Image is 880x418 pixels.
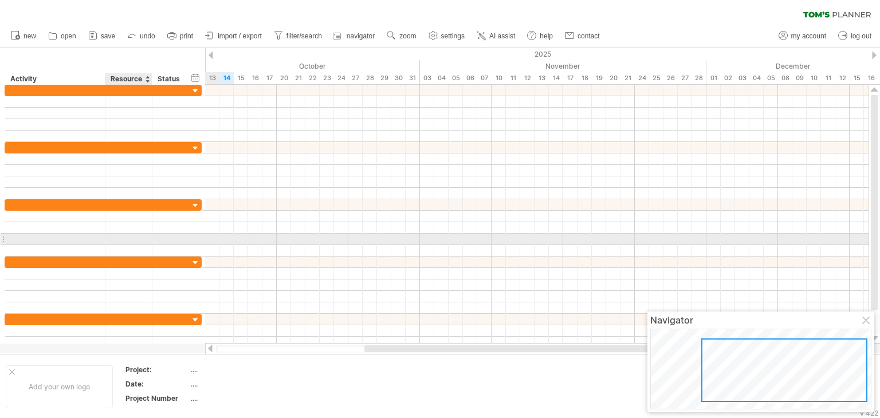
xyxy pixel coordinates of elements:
[663,72,678,84] div: Wednesday, 26 November 2025
[721,72,735,84] div: Tuesday, 2 December 2025
[377,72,391,84] div: Wednesday, 29 October 2025
[202,29,265,44] a: import / export
[650,314,871,326] div: Navigator
[851,32,871,40] span: log out
[406,72,420,84] div: Friday, 31 October 2025
[764,72,778,84] div: Friday, 5 December 2025
[821,72,835,84] div: Thursday, 11 December 2025
[492,72,506,84] div: Monday, 10 November 2025
[649,72,663,84] div: Tuesday, 25 November 2025
[91,60,420,72] div: October 2025
[334,72,348,84] div: Friday, 24 October 2025
[291,72,305,84] div: Tuesday, 21 October 2025
[860,409,878,417] div: v 422
[441,32,465,40] span: settings
[449,72,463,84] div: Wednesday, 5 November 2025
[6,365,113,408] div: Add your own logo
[606,72,620,84] div: Thursday, 20 November 2025
[434,72,449,84] div: Tuesday, 4 November 2025
[420,60,706,72] div: November 2025
[347,32,375,40] span: navigator
[792,72,807,84] div: Tuesday, 9 December 2025
[124,29,159,44] a: undo
[219,72,234,84] div: Tuesday, 14 October 2025
[45,29,80,44] a: open
[191,393,287,403] div: ....
[735,72,749,84] div: Wednesday, 3 December 2025
[8,29,40,44] a: new
[384,29,419,44] a: zoom
[463,72,477,84] div: Thursday, 6 November 2025
[125,365,188,374] div: Project:
[524,29,556,44] a: help
[778,72,792,84] div: Monday, 8 December 2025
[692,72,706,84] div: Friday, 28 November 2025
[271,29,325,44] a: filter/search
[218,32,262,40] span: import / export
[191,365,287,374] div: ....
[577,32,600,40] span: contact
[234,72,248,84] div: Wednesday, 15 October 2025
[635,72,649,84] div: Monday, 24 November 2025
[535,72,549,84] div: Thursday, 13 November 2025
[10,73,99,85] div: Activity
[164,29,197,44] a: print
[520,72,535,84] div: Wednesday, 12 November 2025
[399,32,416,40] span: zoom
[286,32,322,40] span: filter/search
[477,72,492,84] div: Friday, 7 November 2025
[125,393,188,403] div: Project Number
[489,32,515,40] span: AI assist
[305,72,320,84] div: Wednesday, 22 October 2025
[506,72,520,84] div: Tuesday, 11 November 2025
[563,72,577,84] div: Monday, 17 November 2025
[577,72,592,84] div: Tuesday, 18 November 2025
[678,72,692,84] div: Thursday, 27 November 2025
[592,72,606,84] div: Wednesday, 19 November 2025
[391,72,406,84] div: Thursday, 30 October 2025
[205,72,219,84] div: Monday, 13 October 2025
[549,72,563,84] div: Friday, 14 November 2025
[85,29,119,44] a: save
[111,73,146,85] div: Resource
[791,32,826,40] span: my account
[620,72,635,84] div: Friday, 21 November 2025
[420,72,434,84] div: Monday, 3 November 2025
[776,29,830,44] a: my account
[850,72,864,84] div: Monday, 15 December 2025
[180,32,193,40] span: print
[262,72,277,84] div: Friday, 17 October 2025
[125,379,188,389] div: Date:
[835,29,875,44] a: log out
[749,72,764,84] div: Thursday, 4 December 2025
[706,72,721,84] div: Monday, 1 December 2025
[363,72,377,84] div: Tuesday, 28 October 2025
[23,32,36,40] span: new
[864,72,878,84] div: Tuesday, 16 December 2025
[807,72,821,84] div: Wednesday, 10 December 2025
[474,29,518,44] a: AI assist
[248,72,262,84] div: Thursday, 16 October 2025
[562,29,603,44] a: contact
[835,72,850,84] div: Friday, 12 December 2025
[331,29,378,44] a: navigator
[277,72,291,84] div: Monday, 20 October 2025
[540,32,553,40] span: help
[191,379,287,389] div: ....
[426,29,468,44] a: settings
[61,32,76,40] span: open
[140,32,155,40] span: undo
[158,73,183,85] div: Status
[348,72,363,84] div: Monday, 27 October 2025
[101,32,115,40] span: save
[320,72,334,84] div: Thursday, 23 October 2025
